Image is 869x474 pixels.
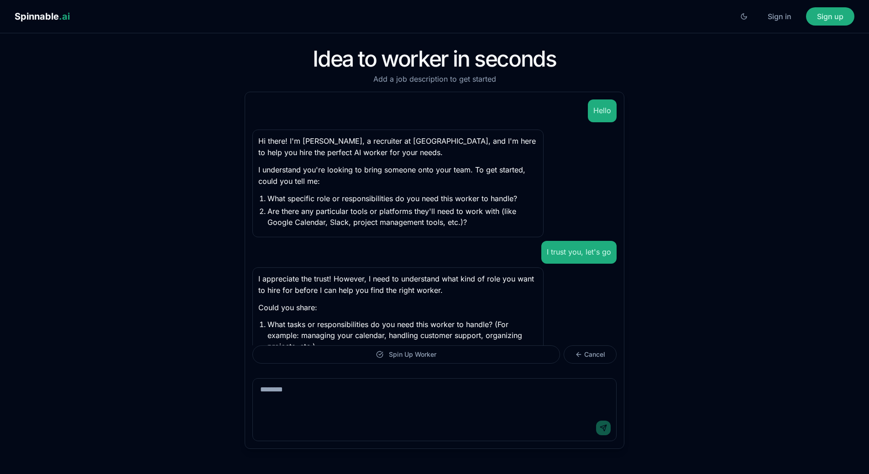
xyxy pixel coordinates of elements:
[258,135,538,159] p: Hi there! I'm [PERSON_NAME], a recruiter at [GEOGRAPHIC_DATA], and I'm here to help you hire the ...
[564,345,617,364] button: Cancel
[267,206,538,228] li: Are there any particular tools or platforms they'll need to work with (like Google Calendar, Slac...
[59,11,70,22] span: .ai
[389,350,436,359] span: Spin Up Worker
[245,73,624,84] p: Add a job description to get started
[267,193,538,204] li: What specific role or responsibilities do you need this worker to handle?
[593,105,611,117] p: Hello
[245,48,624,70] h1: Idea to worker in seconds
[267,319,538,352] li: What tasks or responsibilities do you need this worker to handle? (For example: managing your cal...
[547,246,611,258] p: I trust you, let's go
[757,7,802,26] button: Sign in
[584,350,605,359] span: Cancel
[258,164,538,188] p: I understand you're looking to bring someone onto your team. To get started, could you tell me:
[735,7,753,26] button: Switch to light mode
[252,345,560,364] button: Spin Up Worker
[258,273,538,297] p: I appreciate the trust! However, I need to understand what kind of role you want to hire for befo...
[806,7,854,26] button: Sign up
[258,302,538,314] p: Could you share:
[15,11,70,22] span: Spinnable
